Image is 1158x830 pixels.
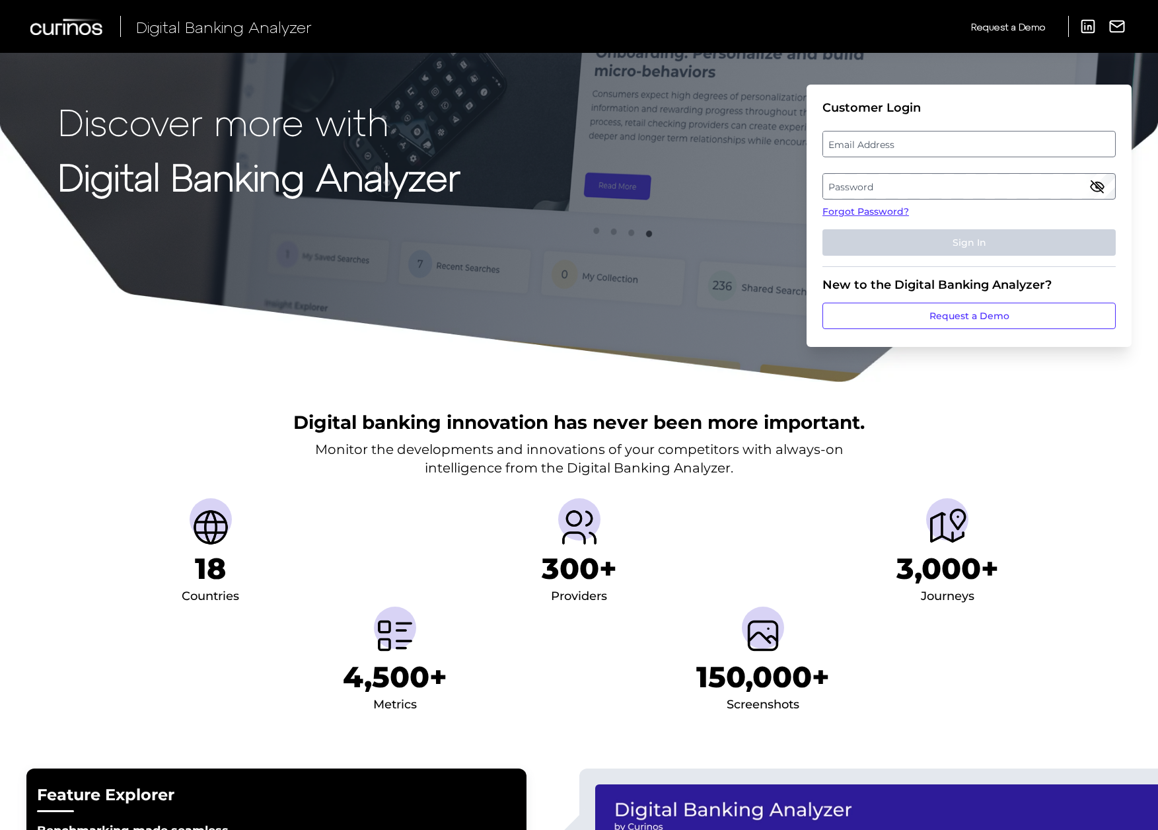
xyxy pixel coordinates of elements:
h2: Feature Explorer [37,784,516,806]
a: Request a Demo [971,16,1045,38]
div: Countries [182,586,239,607]
img: Screenshots [742,615,784,657]
div: New to the Digital Banking Analyzer? [822,278,1116,292]
h2: Digital banking innovation has never been more important. [293,410,865,435]
h1: 300+ [542,551,617,586]
div: Providers [551,586,607,607]
h1: 3,000+ [896,551,999,586]
span: Request a Demo [971,21,1045,32]
img: Journeys [926,506,968,548]
p: Monitor the developments and innovations of your competitors with always-on intelligence from the... [315,440,844,477]
h1: 4,500+ [343,660,447,695]
h1: 150,000+ [696,660,830,695]
h1: 18 [195,551,226,586]
span: Digital Banking Analyzer [136,17,312,36]
label: Password [823,174,1114,198]
div: Screenshots [727,695,799,716]
div: Metrics [373,695,417,716]
a: Forgot Password? [822,205,1116,219]
label: Email Address [823,132,1114,156]
img: Curinos [30,19,104,35]
img: Providers [558,506,600,548]
img: Countries [190,506,232,548]
div: Journeys [921,586,974,607]
a: Request a Demo [822,303,1116,329]
p: Discover more with [58,100,460,142]
strong: Digital Banking Analyzer [58,154,460,198]
img: Metrics [374,615,416,657]
div: Customer Login [822,100,1116,115]
button: Sign In [822,229,1116,256]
